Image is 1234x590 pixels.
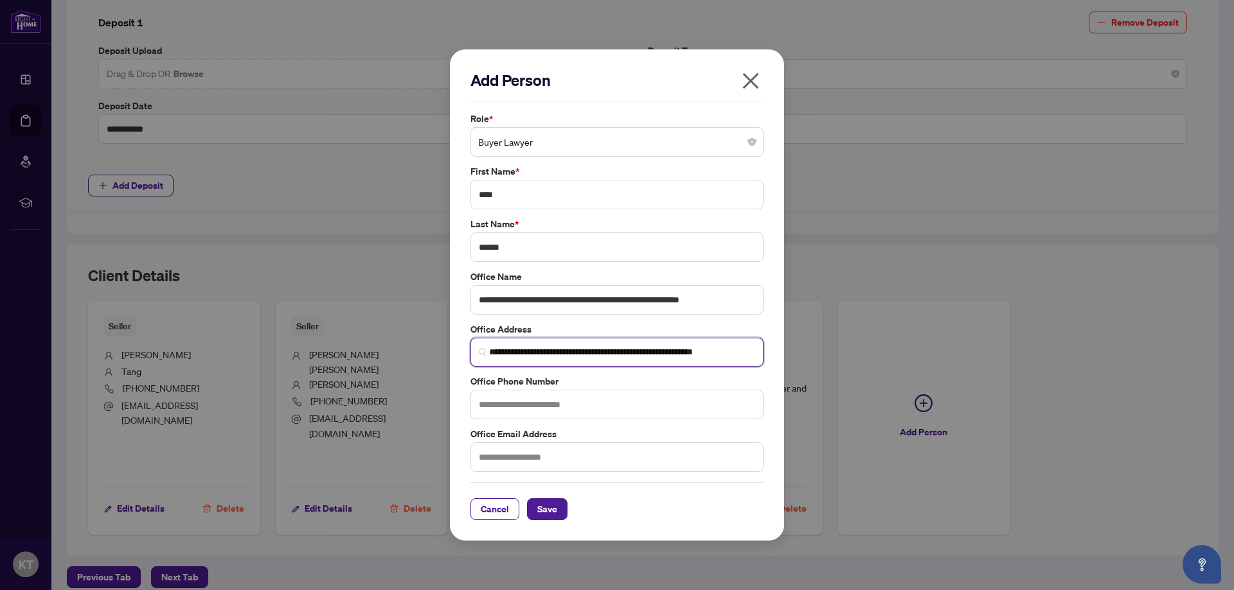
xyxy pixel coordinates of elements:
[1183,545,1221,584] button: Open asap
[479,348,487,356] img: search_icon
[527,498,568,520] button: Save
[470,217,764,231] label: Last Name
[470,270,764,284] label: Office Name
[740,71,761,91] span: close
[478,130,756,154] span: Buyer Lawyer
[470,374,764,388] label: Office Phone Number
[537,499,557,519] span: Save
[748,138,756,146] span: close-circle
[481,499,509,519] span: Cancel
[470,70,764,91] h2: Add Person
[470,427,764,441] label: Office Email Address
[470,164,764,178] label: First Name
[470,112,764,126] label: Role
[470,322,764,336] label: Office Address
[470,498,519,520] button: Cancel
